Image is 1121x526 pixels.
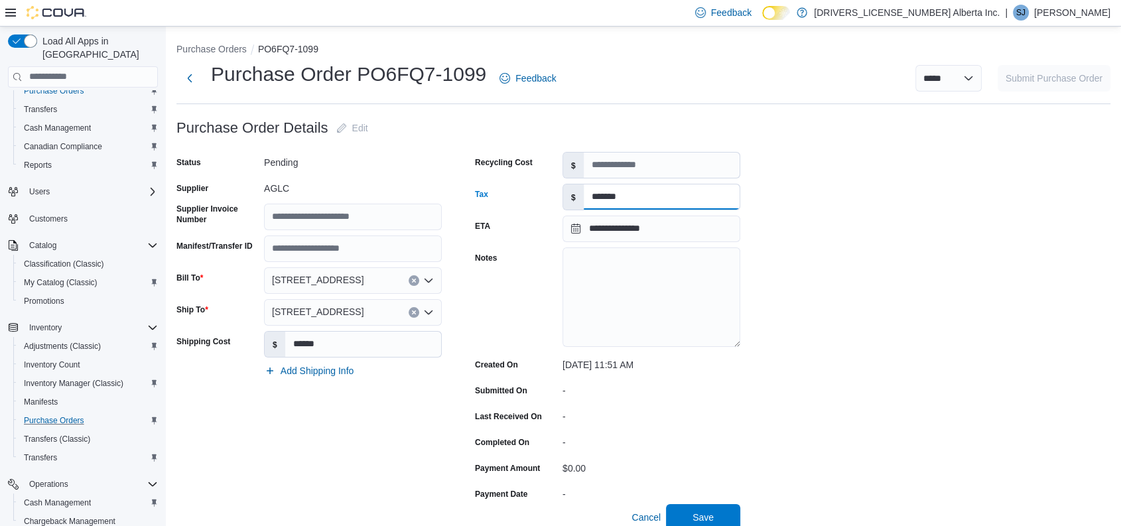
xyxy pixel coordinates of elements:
[13,292,163,310] button: Promotions
[475,221,490,231] label: ETA
[24,160,52,170] span: Reports
[1016,5,1025,21] span: SJ
[3,318,163,337] button: Inventory
[19,101,62,117] a: Transfers
[19,120,158,136] span: Cash Management
[13,156,163,174] button: Reports
[692,511,714,524] span: Save
[19,157,158,173] span: Reports
[13,82,163,100] button: Purchase Orders
[176,120,328,136] h3: Purchase Order Details
[19,431,96,447] a: Transfers (Classic)
[24,360,80,370] span: Inventory Count
[19,83,158,99] span: Purchase Orders
[281,364,354,377] span: Add Shipping Info
[24,320,158,336] span: Inventory
[19,139,107,155] a: Canadian Compliance
[13,374,163,393] button: Inventory Manager (Classic)
[272,272,363,288] span: [STREET_ADDRESS]
[475,360,518,370] label: Created On
[13,137,163,156] button: Canadian Compliance
[13,119,163,137] button: Cash Management
[272,304,363,320] span: [STREET_ADDRESS]
[24,184,55,200] button: Users
[423,275,434,286] button: Open list of options
[475,463,540,474] label: Payment Amount
[19,413,90,428] a: Purchase Orders
[515,72,556,85] span: Feedback
[19,293,158,309] span: Promotions
[176,241,253,251] label: Manifest/Transfer ID
[19,394,63,410] a: Manifests
[211,61,486,88] h1: Purchase Order PO6FQ7-1099
[24,497,91,508] span: Cash Management
[19,450,62,466] a: Transfers
[24,237,158,253] span: Catalog
[814,5,1000,21] p: [DRIVERS_LICENSE_NUMBER] Alberta Inc.
[13,100,163,119] button: Transfers
[3,182,163,201] button: Users
[475,253,497,263] label: Notes
[19,139,158,155] span: Canadian Compliance
[176,65,203,92] button: Next
[562,380,740,396] div: -
[24,452,57,463] span: Transfers
[176,204,259,225] label: Supplier Invoice Number
[562,216,740,242] input: Press the down key to open a popover containing a calendar.
[176,157,201,168] label: Status
[29,186,50,197] span: Users
[176,336,230,347] label: Shipping Cost
[24,104,57,115] span: Transfers
[13,337,163,356] button: Adjustments (Classic)
[19,375,158,391] span: Inventory Manager (Classic)
[13,493,163,512] button: Cash Management
[562,458,740,474] div: $0.00
[24,378,123,389] span: Inventory Manager (Classic)
[19,413,158,428] span: Purchase Orders
[711,6,752,19] span: Feedback
[762,20,763,21] span: Dark Mode
[13,393,163,411] button: Manifests
[24,476,74,492] button: Operations
[24,237,62,253] button: Catalog
[13,411,163,430] button: Purchase Orders
[13,273,163,292] button: My Catalog (Classic)
[27,6,86,19] img: Cova
[19,495,96,511] a: Cash Management
[24,397,58,407] span: Manifests
[24,296,64,306] span: Promotions
[475,189,488,200] label: Tax
[19,256,158,272] span: Classification (Classic)
[475,157,533,168] label: Recycling Cost
[562,484,740,499] div: -
[19,275,158,291] span: My Catalog (Classic)
[562,406,740,422] div: -
[19,120,96,136] a: Cash Management
[475,437,529,448] label: Completed On
[29,214,68,224] span: Customers
[1013,5,1029,21] div: Steve Jones
[409,275,419,286] button: Clear input
[1034,5,1110,21] p: [PERSON_NAME]
[24,415,84,426] span: Purchase Orders
[258,44,318,54] button: PO6FQ7-1099
[631,511,661,524] span: Cancel
[265,332,285,357] label: $
[1005,5,1008,21] p: |
[19,83,90,99] a: Purchase Orders
[3,209,163,228] button: Customers
[19,157,57,173] a: Reports
[13,356,163,374] button: Inventory Count
[19,357,158,373] span: Inventory Count
[24,320,67,336] button: Inventory
[24,211,73,227] a: Customers
[19,431,158,447] span: Transfers (Classic)
[475,385,527,396] label: Submitted On
[13,448,163,467] button: Transfers
[762,6,790,20] input: Dark Mode
[562,354,740,370] div: [DATE] 11:51 AM
[24,341,101,352] span: Adjustments (Classic)
[19,338,106,354] a: Adjustments (Classic)
[475,489,527,499] label: Payment Date
[19,275,103,291] a: My Catalog (Classic)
